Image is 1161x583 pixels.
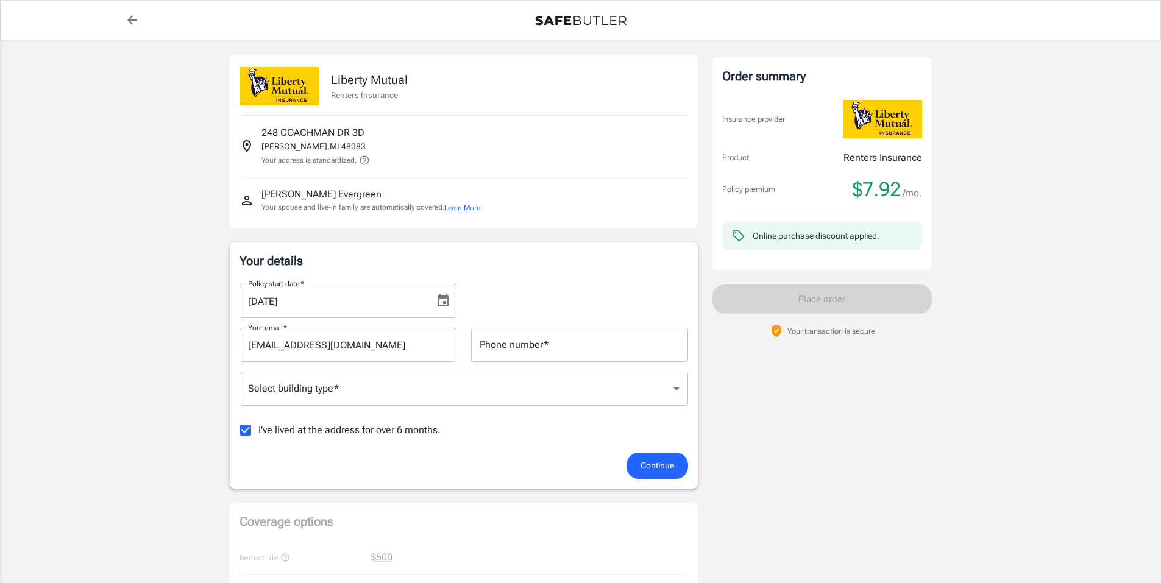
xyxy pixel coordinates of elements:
svg: Insured person [240,193,254,208]
button: Learn More [444,202,480,213]
div: Online purchase discount applied. [753,230,879,242]
svg: Insured address [240,139,254,154]
button: Continue [627,453,688,479]
p: Renters Insurance [331,89,408,101]
p: [PERSON_NAME] , MI 48083 [261,140,366,152]
input: Enter number [471,328,688,362]
label: Policy start date [248,278,304,289]
img: Back to quotes [535,16,627,26]
a: back to quotes [120,8,144,32]
input: MM/DD/YYYY [240,284,426,318]
img: Liberty Mutual [240,67,319,105]
p: Renters Insurance [843,150,922,165]
p: Your address is standardized. [261,155,357,166]
p: Liberty Mutual [331,71,408,89]
label: Your email [248,322,287,333]
div: Order summary [722,67,922,85]
span: Continue [641,458,674,473]
p: Your transaction is secure [787,325,875,337]
p: [PERSON_NAME] Evergreen [261,187,382,202]
p: Product [722,152,749,164]
p: Insurance provider [722,113,785,125]
span: /mo. [903,185,922,202]
p: 248 COACHMAN DR 3D [261,125,364,140]
span: I've lived at the address for over 6 months. [258,423,441,437]
p: Your spouse and live-in family are automatically covered. [261,202,480,213]
p: Policy premium [722,183,775,196]
span: $7.92 [853,177,901,202]
button: Choose date, selected date is Oct 17, 2025 [431,289,455,313]
img: Liberty Mutual [843,100,922,138]
p: Your details [240,252,688,269]
input: Enter email [240,328,456,362]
